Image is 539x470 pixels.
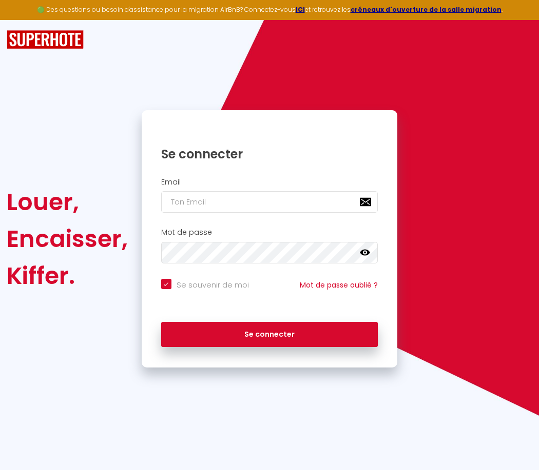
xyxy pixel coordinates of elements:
a: Mot de passe oublié ? [300,280,378,290]
h2: Mot de passe [161,228,378,237]
a: créneaux d'ouverture de la salle migration [351,5,502,14]
a: ICI [296,5,305,14]
h1: Se connecter [161,146,378,162]
div: Encaisser, [7,220,128,257]
div: Louer, [7,183,128,220]
img: SuperHote logo [7,30,84,49]
button: Se connecter [161,322,378,348]
h2: Email [161,178,378,187]
input: Ton Email [161,191,378,213]
div: Kiffer. [7,257,128,294]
